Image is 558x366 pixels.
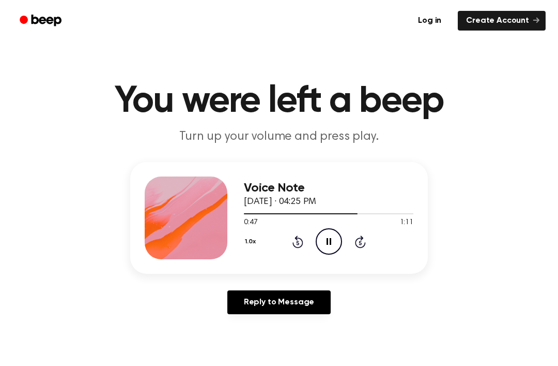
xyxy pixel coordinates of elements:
a: Reply to Message [227,290,331,314]
a: Create Account [458,11,546,31]
span: 1:11 [400,217,413,228]
span: 0:47 [244,217,257,228]
p: Turn up your volume and press play. [81,128,477,145]
button: 1.0x [244,233,259,251]
a: Beep [12,11,71,31]
span: [DATE] · 04:25 PM [244,197,316,207]
h3: Voice Note [244,181,413,195]
h1: You were left a beep [14,83,544,120]
a: Log in [408,9,452,33]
